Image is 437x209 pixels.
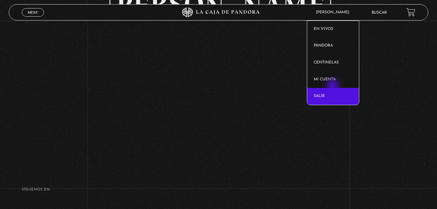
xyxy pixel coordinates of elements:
[307,88,359,105] a: Salir
[22,188,415,191] h4: SÍguenos en:
[28,10,38,14] span: Menu
[109,29,327,152] iframe: Dailymotion video player – MARIA GABRIELA PROGRAMA
[25,16,41,21] span: Cerrar
[307,37,359,54] a: Pandora
[406,8,415,17] a: View your shopping cart
[372,11,387,15] a: Buscar
[313,10,356,14] span: [PERSON_NAME]
[307,21,359,38] a: En vivos
[307,71,359,88] a: Mi cuenta
[307,54,359,71] a: Centinelas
